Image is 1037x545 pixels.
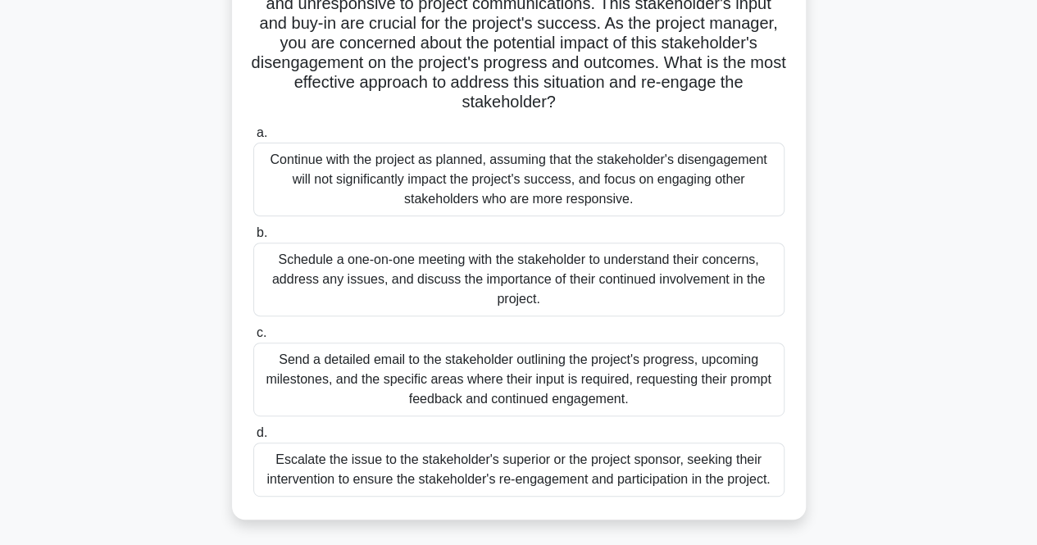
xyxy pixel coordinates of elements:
[253,343,785,416] div: Send a detailed email to the stakeholder outlining the project's progress, upcoming milestones, a...
[253,443,785,497] div: Escalate the issue to the stakeholder's superior or the project sponsor, seeking their interventi...
[257,225,267,239] span: b.
[257,125,267,139] span: a.
[253,243,785,316] div: Schedule a one-on-one meeting with the stakeholder to understand their concerns, address any issu...
[257,425,267,439] span: d.
[257,325,266,339] span: c.
[253,143,785,216] div: Continue with the project as planned, assuming that the stakeholder's disengagement will not sign...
